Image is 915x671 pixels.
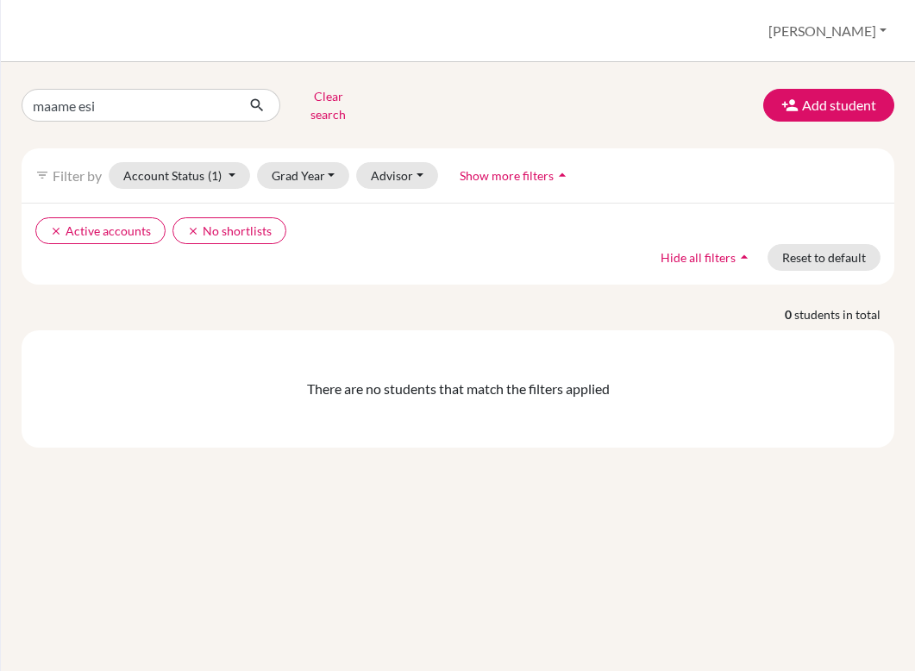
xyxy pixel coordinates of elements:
[646,244,768,271] button: Hide all filtersarrow_drop_up
[356,162,438,189] button: Advisor
[736,248,753,266] i: arrow_drop_up
[445,162,586,189] button: Show more filtersarrow_drop_up
[35,379,881,399] div: There are no students that match the filters applied
[554,166,571,184] i: arrow_drop_up
[35,168,49,182] i: filter_list
[460,168,554,183] span: Show more filters
[280,83,376,128] button: Clear search
[257,162,350,189] button: Grad Year
[53,167,102,184] span: Filter by
[794,305,894,323] span: students in total
[208,168,222,183] span: (1)
[109,162,250,189] button: Account Status(1)
[785,305,794,323] strong: 0
[763,89,894,122] button: Add student
[661,250,736,265] span: Hide all filters
[50,225,62,237] i: clear
[35,217,166,244] button: clearActive accounts
[768,244,881,271] button: Reset to default
[172,217,286,244] button: clearNo shortlists
[761,15,894,47] button: [PERSON_NAME]
[187,225,199,237] i: clear
[22,89,235,122] input: Find student by name...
